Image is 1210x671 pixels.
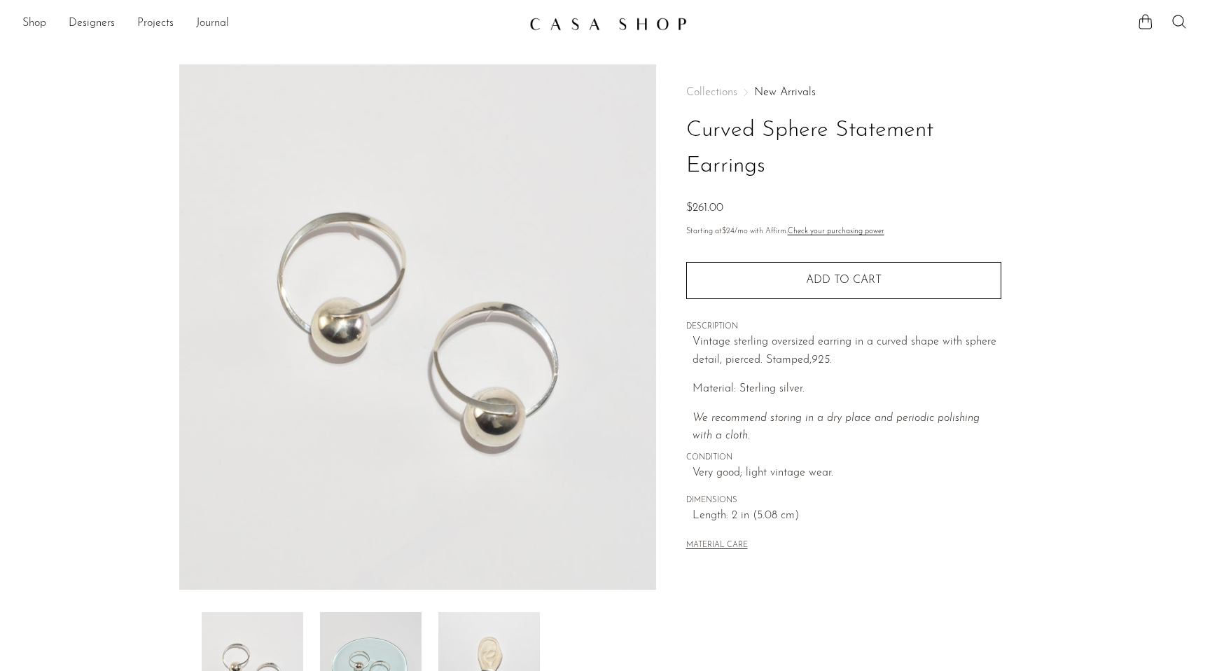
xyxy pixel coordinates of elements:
[179,64,656,590] img: Curved Sphere Statement Earrings
[693,380,1001,399] p: Material: Sterling silver.
[693,333,1001,369] p: Vintage sterling oversized earring in a curved shape with sphere detail, pierced. Stamped,
[722,228,735,235] span: $24
[686,262,1001,298] button: Add to cart
[686,321,1001,333] span: DESCRIPTION
[686,113,1001,184] h1: Curved Sphere Statement Earrings
[754,87,816,98] a: New Arrivals
[196,15,229,33] a: Journal
[686,226,1001,238] p: Starting at /mo with Affirm.
[806,274,882,287] span: Add to cart
[22,12,518,36] ul: NEW HEADER MENU
[22,12,518,36] nav: Desktop navigation
[686,452,1001,464] span: CONDITION
[22,15,46,33] a: Shop
[812,354,832,366] em: 925.
[693,507,1001,525] span: Length: 2 in (5.08 cm)
[686,87,737,98] span: Collections
[686,202,723,214] span: $261.00
[693,413,980,442] i: We recommend storing in a dry place and periodic polishing with a cloth.
[693,464,1001,483] span: Very good; light vintage wear.
[69,15,115,33] a: Designers
[686,494,1001,507] span: DIMENSIONS
[686,87,1001,98] nav: Breadcrumbs
[686,541,748,551] button: MATERIAL CARE
[788,228,884,235] a: Check your purchasing power - Learn more about Affirm Financing (opens in modal)
[137,15,174,33] a: Projects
